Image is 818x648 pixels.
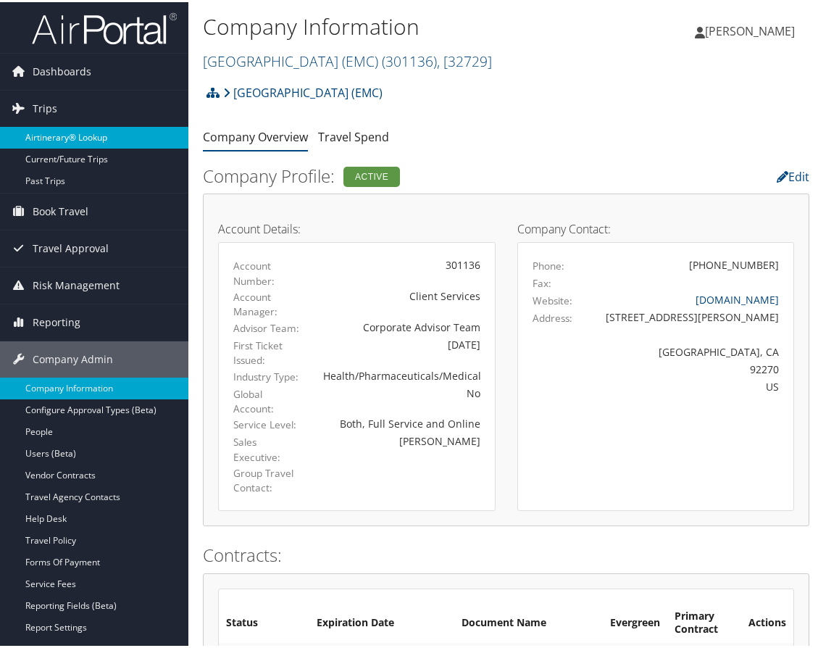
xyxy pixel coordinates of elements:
th: Primary Contract [667,602,741,641]
span: Risk Management [33,265,120,302]
th: Status [219,602,309,641]
a: [PERSON_NAME] [695,7,809,51]
label: Account Number: [233,257,301,286]
span: Book Travel [33,191,88,228]
label: Sales Executive: [233,433,301,462]
th: Actions [741,602,793,641]
label: Group Travel Contact: [233,464,301,494]
a: Company Overview [203,127,308,143]
span: Travel Approval [33,228,109,265]
label: Service Level: [233,415,301,430]
img: airportal-logo.png [32,9,177,43]
div: Health/Pharmaceuticals/Medical [323,366,480,381]
a: Edit [777,167,809,183]
h4: Company Contact: [517,221,795,233]
a: [GEOGRAPHIC_DATA] (EMC) [203,49,492,69]
th: Evergreen [603,602,667,641]
div: [GEOGRAPHIC_DATA], CA [599,342,779,357]
div: [STREET_ADDRESS][PERSON_NAME] [599,307,779,323]
div: Corporate Advisor Team [323,317,480,333]
a: [GEOGRAPHIC_DATA] (EMC) [223,76,383,105]
h2: Company Profile: [203,162,600,186]
th: Document Name [454,602,603,641]
div: Both, Full Service and Online [323,414,480,429]
div: [DATE] [323,335,480,350]
div: Client Services [323,286,480,302]
div: US [599,377,779,392]
label: Advisor Team: [233,319,301,333]
label: Website: [533,291,572,306]
div: 301136 [323,255,480,270]
div: 92270 [599,360,779,375]
a: [DOMAIN_NAME] [696,291,779,304]
span: ( 301136 ) [382,49,437,69]
a: Travel Spend [318,127,389,143]
span: Reporting [33,302,80,338]
label: Account Manager: [233,288,301,317]
label: Industry Type: [233,367,301,382]
span: Dashboards [33,51,91,88]
th: Expiration Date [309,602,454,641]
label: Fax: [533,274,551,288]
div: [PERSON_NAME] [323,431,480,446]
div: No [323,383,480,399]
label: Address: [533,309,572,323]
h2: Contracts: [203,541,809,565]
label: Global Account: [233,385,301,415]
div: [PHONE_NUMBER] [689,255,779,270]
label: Phone: [533,257,564,271]
h1: Company Information [203,9,607,40]
span: , [ 32729 ] [437,49,492,69]
span: Trips [33,88,57,125]
div: Active [343,165,400,185]
label: First Ticket Issued: [233,336,301,366]
h4: Account Details: [218,221,496,233]
span: Company Admin [33,339,113,375]
span: [PERSON_NAME] [705,21,795,37]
